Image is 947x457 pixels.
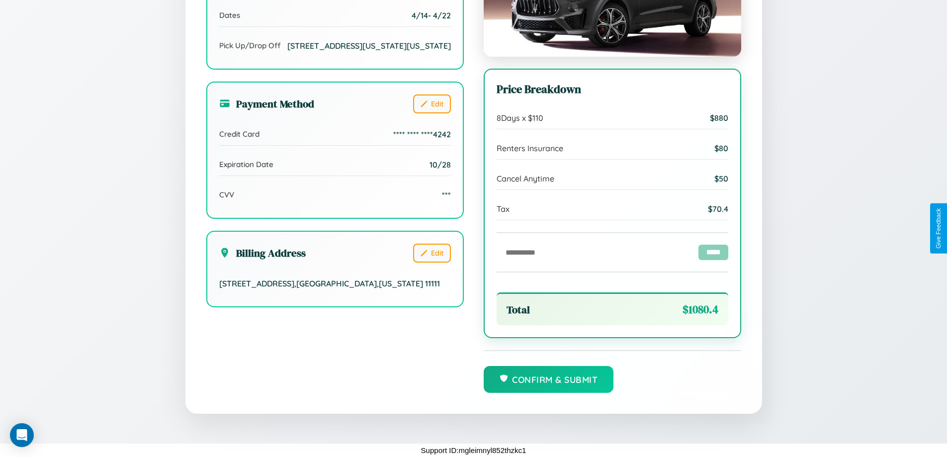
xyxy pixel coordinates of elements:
[497,82,728,97] h3: Price Breakdown
[683,302,718,317] span: $ 1080.4
[714,143,728,153] span: $ 80
[219,160,273,169] span: Expiration Date
[708,204,728,214] span: $ 70.4
[413,244,451,263] button: Edit
[219,190,234,199] span: CVV
[935,208,942,249] div: Give Feedback
[710,113,728,123] span: $ 880
[714,174,728,183] span: $ 50
[497,174,554,183] span: Cancel Anytime
[10,423,34,447] div: Open Intercom Messenger
[412,10,451,20] span: 4 / 14 - 4 / 22
[497,204,510,214] span: Tax
[219,246,306,260] h3: Billing Address
[421,444,526,457] p: Support ID: mgleimnyl852thzkc1
[507,302,530,317] span: Total
[484,366,614,393] button: Confirm & Submit
[219,10,240,20] span: Dates
[219,278,440,288] span: [STREET_ADDRESS] , [GEOGRAPHIC_DATA] , [US_STATE] 11111
[219,96,314,111] h3: Payment Method
[287,41,451,51] span: [STREET_ADDRESS][US_STATE][US_STATE]
[430,160,451,170] span: 10/28
[497,143,563,153] span: Renters Insurance
[497,113,543,123] span: 8 Days x $ 110
[219,129,259,139] span: Credit Card
[413,94,451,113] button: Edit
[219,41,281,50] span: Pick Up/Drop Off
